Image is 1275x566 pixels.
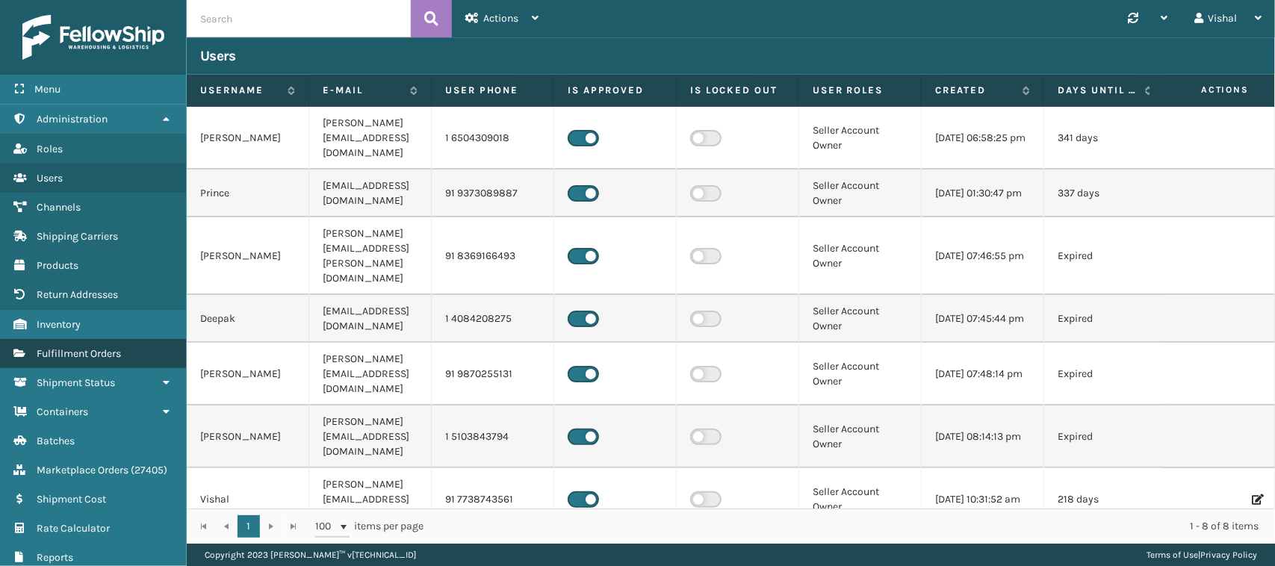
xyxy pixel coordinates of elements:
[323,84,403,97] label: E-mail
[200,47,236,65] h3: Users
[799,107,922,170] td: Seller Account Owner
[37,288,118,301] span: Return Addresses
[37,230,118,243] span: Shipping Carriers
[799,170,922,217] td: Seller Account Owner
[922,343,1044,405] td: [DATE] 07:48:14 pm
[1154,78,1258,102] span: Actions
[37,464,128,476] span: Marketplace Orders
[309,405,432,468] td: [PERSON_NAME][EMAIL_ADDRESS][DOMAIN_NAME]
[483,12,518,25] span: Actions
[37,522,110,535] span: Rate Calculator
[309,295,432,343] td: [EMAIL_ADDRESS][DOMAIN_NAME]
[922,170,1044,217] td: [DATE] 01:30:47 pm
[799,295,922,343] td: Seller Account Owner
[37,493,106,506] span: Shipment Cost
[922,107,1044,170] td: [DATE] 06:58:25 pm
[37,201,81,214] span: Channels
[1044,170,1167,217] td: 337 days
[309,170,432,217] td: [EMAIL_ADDRESS][DOMAIN_NAME]
[37,347,121,360] span: Fulfillment Orders
[315,515,424,538] span: items per page
[1044,405,1167,468] td: Expired
[432,343,554,405] td: 91 9870255131
[309,217,432,295] td: [PERSON_NAME][EMAIL_ADDRESS][PERSON_NAME][DOMAIN_NAME]
[799,405,922,468] td: Seller Account Owner
[935,84,1015,97] label: Created
[131,464,167,476] span: ( 27405 )
[432,217,554,295] td: 91 8369166493
[799,468,922,531] td: Seller Account Owner
[568,84,663,97] label: Is Approved
[445,519,1259,534] div: 1 - 8 of 8 items
[200,84,280,97] label: Username
[37,318,81,331] span: Inventory
[813,84,908,97] label: User Roles
[432,468,554,531] td: 91 7738743561
[37,376,115,389] span: Shipment Status
[315,519,338,534] span: 100
[37,405,88,418] span: Containers
[187,217,309,295] td: [PERSON_NAME]
[187,343,309,405] td: [PERSON_NAME]
[37,113,108,125] span: Administration
[922,405,1044,468] td: [DATE] 08:14:13 pm
[432,405,554,468] td: 1 5103843794
[1252,494,1261,505] i: Edit
[922,468,1044,531] td: [DATE] 10:31:52 am
[1044,107,1167,170] td: 341 days
[1044,468,1167,531] td: 218 days
[432,295,554,343] td: 1 4084208275
[922,295,1044,343] td: [DATE] 07:45:44 pm
[1044,343,1167,405] td: Expired
[37,172,63,184] span: Users
[690,84,785,97] label: Is Locked Out
[238,515,260,538] a: 1
[1044,217,1167,295] td: Expired
[799,217,922,295] td: Seller Account Owner
[187,405,309,468] td: [PERSON_NAME]
[309,468,432,531] td: [PERSON_NAME][EMAIL_ADDRESS][DOMAIN_NAME]
[309,343,432,405] td: [PERSON_NAME][EMAIL_ADDRESS][DOMAIN_NAME]
[187,295,309,343] td: Deepak
[309,107,432,170] td: [PERSON_NAME][EMAIL_ADDRESS][DOMAIN_NAME]
[37,551,73,564] span: Reports
[37,435,75,447] span: Batches
[799,343,922,405] td: Seller Account Owner
[1200,550,1257,560] a: Privacy Policy
[1147,544,1257,566] div: |
[1147,550,1198,560] a: Terms of Use
[187,468,309,531] td: Vishal
[205,544,416,566] p: Copyright 2023 [PERSON_NAME]™ v [TECHNICAL_ID]
[187,107,309,170] td: [PERSON_NAME]
[187,170,309,217] td: Prince
[37,259,78,272] span: Products
[445,84,540,97] label: User phone
[432,107,554,170] td: 1 6504309018
[22,15,164,60] img: logo
[1044,295,1167,343] td: Expired
[34,83,61,96] span: Menu
[432,170,554,217] td: 91 9373089887
[1058,84,1138,97] label: Days until password expires
[922,217,1044,295] td: [DATE] 07:46:55 pm
[37,143,63,155] span: Roles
